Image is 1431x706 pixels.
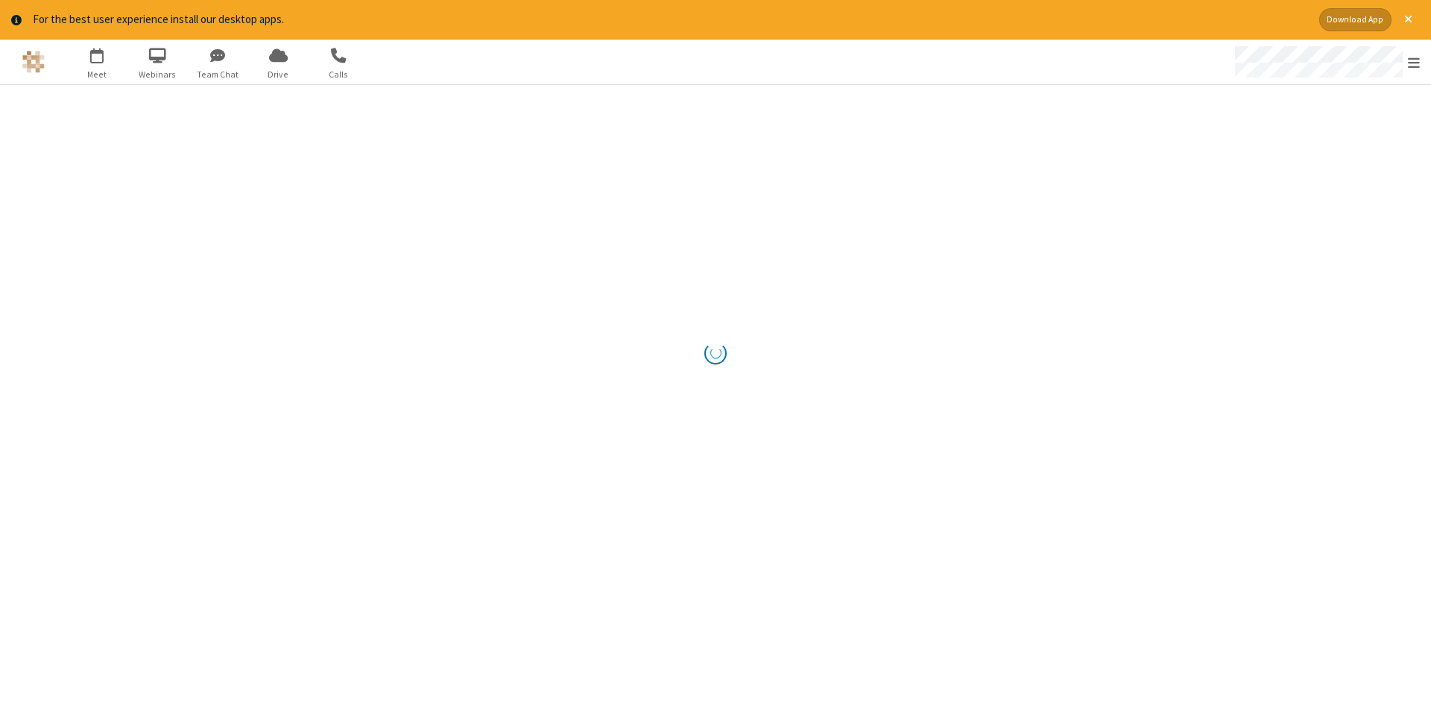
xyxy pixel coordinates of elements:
span: Team Chat [190,68,246,81]
span: Calls [311,68,367,81]
img: QA Selenium DO NOT DELETE OR CHANGE [22,51,45,73]
span: Drive [250,68,306,81]
button: Download App [1319,8,1391,31]
span: Webinars [130,68,186,81]
button: Logo [5,40,61,84]
div: For the best user experience install our desktop apps. [33,11,1308,28]
span: Meet [69,68,125,81]
button: Close alert [1397,8,1420,31]
div: Open menu [1221,40,1431,84]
